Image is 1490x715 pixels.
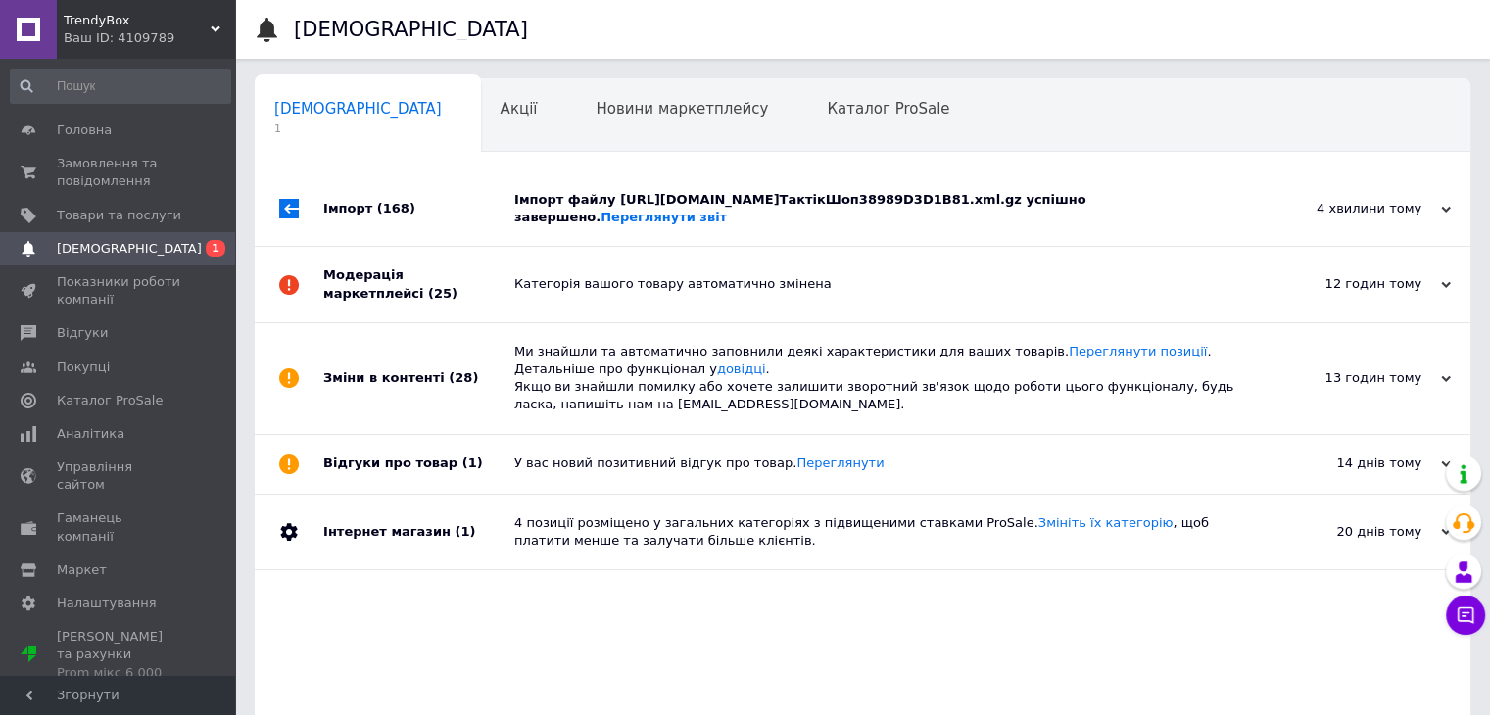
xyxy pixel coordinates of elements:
div: 14 днів тому [1255,454,1451,472]
span: Новини маркетплейсу [596,100,768,118]
span: Каталог ProSale [827,100,949,118]
span: Замовлення та повідомлення [57,155,181,190]
input: Пошук [10,69,231,104]
div: 4 хвилини тому [1255,200,1451,217]
span: [PERSON_NAME] та рахунки [57,628,181,682]
div: 20 днів тому [1255,523,1451,541]
button: Чат з покупцем [1446,596,1485,635]
span: 1 [206,240,225,257]
div: Відгуки про товар [323,435,514,494]
div: Модерація маркетплейсі [323,247,514,321]
span: (25) [428,286,457,301]
span: (1) [462,455,483,470]
div: 13 годин тому [1255,369,1451,387]
div: Ми знайшли та автоматично заповнили деякі характеристики для ваших товарів. . Детальніше про функ... [514,343,1255,414]
div: Імпорт [323,171,514,246]
span: Гаманець компанії [57,509,181,545]
a: Змініть їх категорію [1038,515,1174,530]
a: Переглянути позиції [1069,344,1207,358]
span: Показники роботи компанії [57,273,181,309]
div: Інтернет магазин [323,495,514,569]
span: TrendyBox [64,12,211,29]
span: (1) [455,524,475,539]
div: Prom мікс 6 000 [57,664,181,682]
div: 12 годин тому [1255,275,1451,293]
div: У вас новий позитивний відгук про товар. [514,454,1255,472]
div: 4 позиції розміщено у загальних категоріях з підвищеними ставками ProSale. , щоб платити менше та... [514,514,1255,549]
div: Імпорт файлу [URL][DOMAIN_NAME]ТактікШоп38989D3D1B81.xml.gz успішно завершено. [514,191,1255,226]
div: Категорія вашого товару автоматично змінена [514,275,1255,293]
a: Переглянути звіт [601,210,727,224]
span: Каталог ProSale [57,392,163,409]
span: Маркет [57,561,107,579]
span: (28) [449,370,478,385]
span: [DEMOGRAPHIC_DATA] [274,100,442,118]
span: [DEMOGRAPHIC_DATA] [57,240,202,258]
span: Головна [57,121,112,139]
div: Зміни в контенті [323,323,514,434]
span: Управління сайтом [57,458,181,494]
span: Аналітика [57,425,124,443]
h1: [DEMOGRAPHIC_DATA] [294,18,528,41]
span: Налаштування [57,595,157,612]
span: 1 [274,121,442,136]
span: Покупці [57,358,110,376]
span: Товари та послуги [57,207,181,224]
a: Переглянути [796,455,884,470]
div: Ваш ID: 4109789 [64,29,235,47]
a: довідці [717,361,766,376]
span: Акції [501,100,538,118]
span: (168) [377,201,415,215]
span: Відгуки [57,324,108,342]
